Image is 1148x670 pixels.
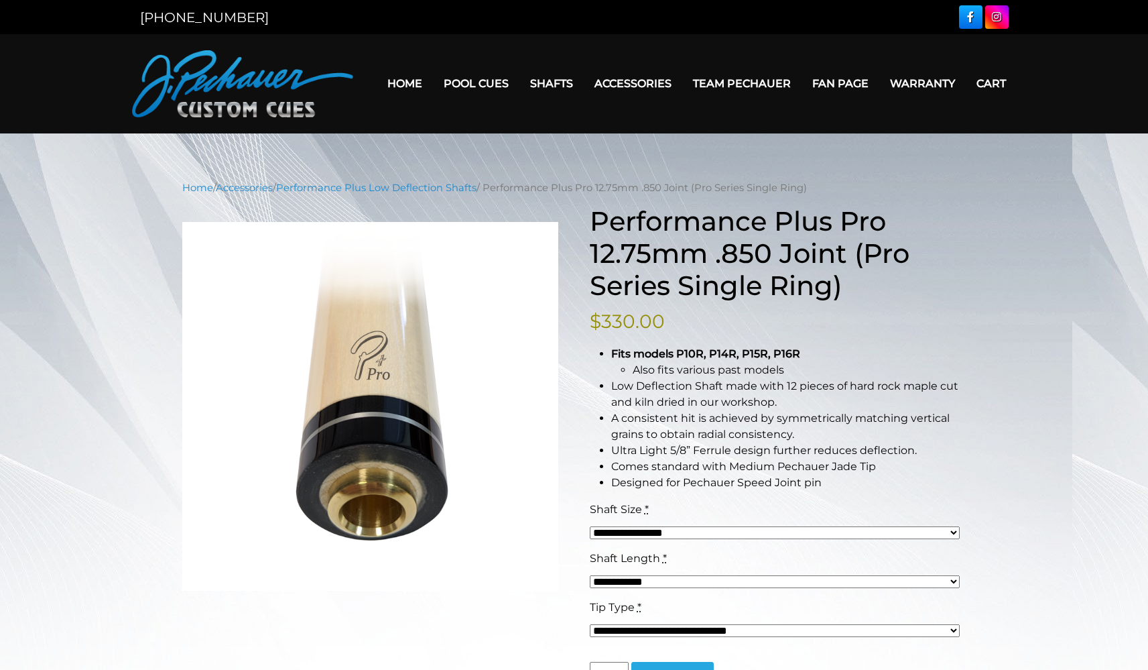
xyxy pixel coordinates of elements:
[182,222,559,591] img: pro-pro-1.png
[377,66,433,101] a: Home
[132,50,353,117] img: Pechauer Custom Cues
[663,552,667,565] abbr: required
[611,378,966,410] li: Low Deflection Shaft made with 12 pieces of hard rock maple cut and kiln dried in our workshop.
[802,66,879,101] a: Fan Page
[584,66,682,101] a: Accessories
[182,182,213,194] a: Home
[216,182,273,194] a: Accessories
[645,503,649,516] abbr: required
[590,601,635,614] span: Tip Type
[140,9,269,25] a: [PHONE_NUMBER]
[611,459,966,475] li: Comes standard with Medium Pechauer Jade Tip
[611,410,966,443] li: A consistent hit is achieved by symmetrically matching vertical grains to obtain radial consistency.
[276,182,476,194] a: Performance Plus Low Deflection Shafts
[590,552,660,565] span: Shaft Length
[182,180,966,195] nav: Breadcrumb
[433,66,519,101] a: Pool Cues
[590,310,601,333] span: $
[611,443,966,459] li: Ultra Light 5/8” Ferrule design further reduces deflection.
[519,66,584,101] a: Shafts
[682,66,802,101] a: Team Pechauer
[879,66,966,101] a: Warranty
[590,205,966,302] h1: Performance Plus Pro 12.75mm .850 Joint (Pro Series Single Ring)
[637,601,641,614] abbr: required
[611,347,800,360] strong: Fits models P10R, P14R, P15R, P16R
[966,66,1017,101] a: Cart
[590,503,642,516] span: Shaft Size
[590,310,665,333] bdi: 330.00
[611,475,966,491] li: Designed for Pechauer Speed Joint pin
[633,362,966,378] li: Also fits various past models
